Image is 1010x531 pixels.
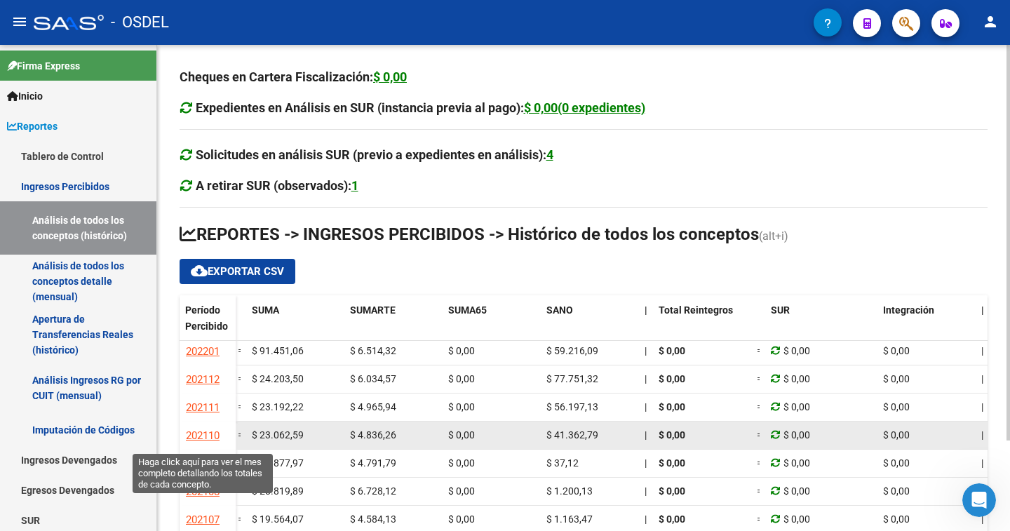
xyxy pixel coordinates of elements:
[757,345,762,356] span: =
[111,7,169,38] span: - OSDEL
[645,485,647,497] span: |
[783,457,810,469] span: $ 0,00
[546,345,598,356] span: $ 59.216,09
[883,401,910,412] span: $ 0,00
[541,295,639,354] datatable-header-cell: SANO
[7,119,58,134] span: Reportes
[759,229,788,243] span: (alt+i)
[659,373,685,384] span: $ 0,00
[7,58,80,74] span: Firma Express
[783,485,810,497] span: $ 0,00
[448,304,487,316] span: SUMA65
[180,224,759,244] span: REPORTES -> INGRESOS PERCIBIDOS -> Histórico de todos los conceptos
[252,304,279,316] span: SUMA
[645,401,647,412] span: |
[981,429,983,441] span: |
[645,513,647,525] span: |
[546,485,593,497] span: $ 1.200,13
[196,147,553,162] strong: Solicitudes en análisis SUR (previo a expedientes en análisis):
[659,345,685,356] span: $ 0,00
[180,69,407,84] strong: Cheques en Cartera Fiscalización:
[645,429,647,441] span: |
[981,304,984,316] span: |
[883,429,910,441] span: $ 0,00
[443,295,541,354] datatable-header-cell: SUMA65
[252,457,304,469] span: $ 21.877,97
[883,485,910,497] span: $ 0,00
[350,373,396,384] span: $ 6.034,57
[186,345,220,358] span: 202201
[659,457,685,469] span: $ 0,00
[350,485,396,497] span: $ 6.728,12
[659,401,685,412] span: $ 0,00
[757,485,762,497] span: =
[757,513,762,525] span: =
[976,295,990,354] datatable-header-cell: |
[350,513,396,525] span: $ 4.584,13
[981,513,983,525] span: |
[351,176,358,196] div: 1
[180,295,236,354] datatable-header-cell: Período Percibido
[191,265,284,278] span: Exportar CSV
[757,373,762,384] span: =
[252,429,304,441] span: $ 23.062,59
[448,513,475,525] span: $ 0,00
[883,457,910,469] span: $ 0,00
[196,100,645,115] strong: Expedientes en Análisis en SUR (instancia previa al pago):
[186,401,220,414] span: 202111
[645,304,647,316] span: |
[546,429,598,441] span: $ 41.362,79
[645,345,647,356] span: |
[373,67,407,87] div: $ 0,00
[448,373,475,384] span: $ 0,00
[783,345,810,356] span: $ 0,00
[350,345,396,356] span: $ 6.514,32
[783,429,810,441] span: $ 0,00
[524,98,645,118] div: $ 0,00(0 expedientes)
[350,304,396,316] span: SUMARTE
[962,483,996,517] iframe: Intercom live chat
[11,13,28,30] mat-icon: menu
[238,373,243,384] span: =
[883,513,910,525] span: $ 0,00
[783,401,810,412] span: $ 0,00
[344,295,443,354] datatable-header-cell: SUMARTE
[546,401,598,412] span: $ 56.197,13
[546,145,553,165] div: 4
[645,457,647,469] span: |
[883,304,934,316] span: Integración
[186,485,220,498] span: 202108
[546,457,579,469] span: $ 37,12
[448,457,475,469] span: $ 0,00
[252,485,304,497] span: $ 28.819,89
[757,401,762,412] span: =
[191,262,208,279] mat-icon: cloud_download
[186,513,220,526] span: 202107
[659,304,733,316] span: Total Reintegros
[180,259,295,284] button: Exportar CSV
[246,295,344,354] datatable-header-cell: SUMA
[981,373,983,384] span: |
[639,295,653,354] datatable-header-cell: |
[238,485,243,497] span: =
[783,373,810,384] span: $ 0,00
[196,178,358,193] strong: A retirar SUR (observados):
[883,373,910,384] span: $ 0,00
[186,373,220,386] span: 202112
[252,513,304,525] span: $ 19.564,07
[238,457,243,469] span: =
[252,401,304,412] span: $ 23.192,22
[765,295,877,354] datatable-header-cell: SUR
[186,429,220,442] span: 202110
[757,457,762,469] span: =
[252,373,304,384] span: $ 24.203,50
[252,345,304,356] span: $ 91.451,06
[448,345,475,356] span: $ 0,00
[238,429,243,441] span: =
[448,429,475,441] span: $ 0,00
[981,457,983,469] span: |
[238,401,243,412] span: =
[350,457,396,469] span: $ 4.791,79
[350,401,396,412] span: $ 4.965,94
[659,513,685,525] span: $ 0,00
